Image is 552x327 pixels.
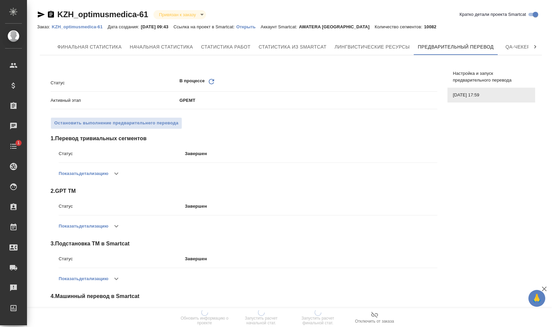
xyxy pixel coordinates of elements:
[59,256,185,262] p: Статус
[157,12,198,18] button: Привязан к заказу
[51,187,437,195] span: 2 . GPT TM
[51,135,437,143] span: 1 . Перевод тривиальных сегментов
[179,97,437,104] p: GPEMT
[355,319,394,324] span: Отключить от заказа
[447,66,535,88] div: Настройка и запуск предварительного перевода
[418,43,494,51] span: Предварительный перевод
[2,138,25,155] a: 1
[531,291,543,305] span: 🙏
[453,92,530,98] span: [DATE] 17:59
[233,308,290,327] button: Запустить расчет начальной стат.
[460,11,526,18] span: Кратко детали проекта Smartcat
[185,256,437,262] p: Завершен
[176,308,233,327] button: Обновить информацию о проекте
[13,140,24,146] span: 1
[237,316,286,325] span: Запустить расчет начальной стат.
[179,78,205,88] p: В процессе
[346,308,403,327] button: Отключить от заказа
[201,43,251,51] span: Статистика работ
[130,43,193,51] span: Начальная статистика
[51,80,179,86] p: Статус
[37,24,52,29] p: Заказ:
[447,88,535,102] div: [DATE] 17:59
[185,203,437,210] p: Завершен
[47,10,55,19] button: Скопировать ссылку
[52,24,108,29] a: KZH_optimusmedica-61
[153,10,206,19] div: Привязан к заказу
[108,24,141,29] p: Дата создания:
[290,308,346,327] button: Запустить расчет финальной стат.
[528,290,545,307] button: 🙏
[54,119,178,127] span: Остановить выполнение предварительнего перевода
[51,240,437,248] span: 3 . Подстановка ТМ в Smartcat
[294,316,342,325] span: Запустить расчет финальной стат.
[335,43,410,51] span: Лингвистические ресурсы
[453,70,530,84] span: Настройка и запуск предварительного перевода
[59,150,185,157] p: Статус
[37,10,45,19] button: Скопировать ссылку для ЯМессенджера
[299,24,375,29] p: AWATERA [GEOGRAPHIC_DATA]
[173,24,236,29] p: Ссылка на проект в Smartcat:
[59,166,108,182] button: Показатьдетализацию
[185,150,437,157] p: Завершен
[141,24,174,29] p: [DATE] 09:43
[57,10,148,19] a: KZH_optimusmedica-61
[57,43,122,51] span: Финальная статистика
[180,316,229,325] span: Обновить информацию о проекте
[51,292,437,300] span: 4 . Машинный перевод в Smartcat
[51,117,182,129] button: Остановить выполнение предварительнего перевода
[51,97,179,104] p: Активный этап
[375,24,424,29] p: Количество сегментов:
[502,43,534,51] span: QA-чекер
[59,271,108,287] button: Показатьдетализацию
[259,43,326,51] span: Статистика из Smartcat
[261,24,299,29] p: Аккаунт Smartcat:
[424,24,441,29] p: 10082
[236,24,261,29] a: Открыть
[59,203,185,210] p: Статус
[59,218,108,234] button: Показатьдетализацию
